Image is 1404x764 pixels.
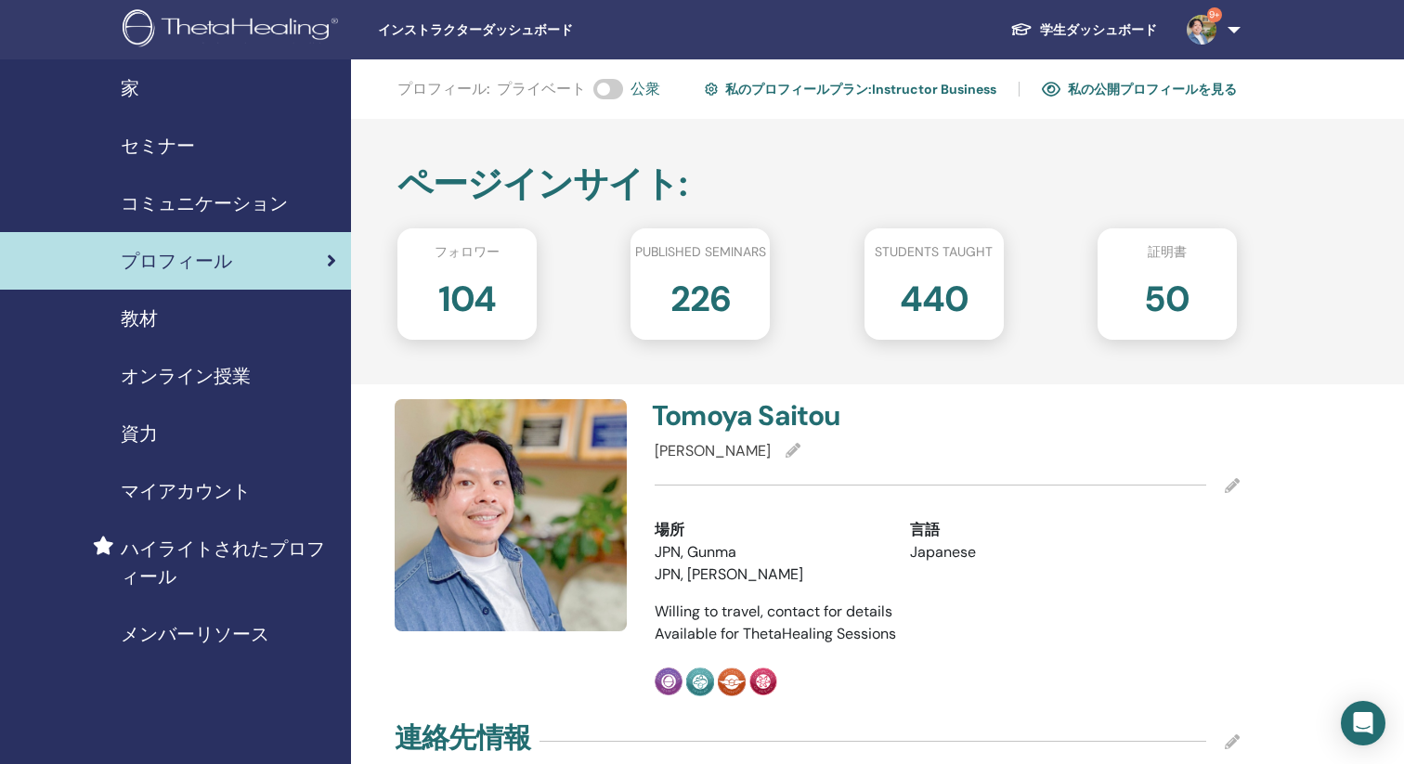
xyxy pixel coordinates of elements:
div: 言語 [910,519,1137,541]
span: オンライン授業 [121,362,251,390]
h2: 50 [1144,269,1189,321]
span: Published seminars [635,242,766,262]
img: eye.svg [1042,81,1060,97]
span: マイアカウント [121,477,251,505]
img: logo.png [123,9,344,51]
li: JPN, Gunma [655,541,882,563]
span: Willing to travel, contact for details [655,602,892,621]
span: 9+ [1207,7,1222,22]
h2: 104 [438,269,497,321]
span: 家 [121,74,139,102]
img: graduation-cap-white.svg [1010,21,1033,37]
span: 資力 [121,420,158,447]
span: セミナー [121,132,195,160]
span: メンバーリソース [121,620,269,648]
h4: Tomoya Saitou [652,399,936,433]
span: プライベート [497,78,586,100]
li: JPN, [PERSON_NAME] [655,563,882,586]
span: 場所 [655,519,684,541]
img: default.jpg [395,399,627,631]
a: 学生ダッシュボード [995,13,1172,47]
span: プロフィール : [397,78,489,100]
span: 教材 [121,304,158,332]
span: インストラクターダッシュボード [378,20,656,40]
span: 公衆 [630,78,660,100]
span: コミュニケーション [121,189,288,217]
span: 証明書 [1148,242,1187,262]
li: Japanese [910,541,1137,563]
span: Students taught [875,242,993,262]
span: ハイライトされたプロフィール [121,535,336,590]
a: 私のプロフィールプラン:Instructor Business [705,74,996,104]
a: 私の公開プロフィールを見る [1042,74,1237,104]
img: cog.svg [705,80,718,98]
span: Available for ThetaHealing Sessions [655,624,896,643]
h2: 440 [900,269,968,321]
h2: 226 [670,269,731,321]
div: Open Intercom Messenger [1341,701,1385,745]
span: プロフィール [121,247,232,275]
img: default.jpg [1187,15,1216,45]
span: [PERSON_NAME] [655,441,771,460]
span: フォロワー [435,242,500,262]
h2: ページインサイト : [397,163,1237,206]
h4: 連絡先情報 [395,721,530,755]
